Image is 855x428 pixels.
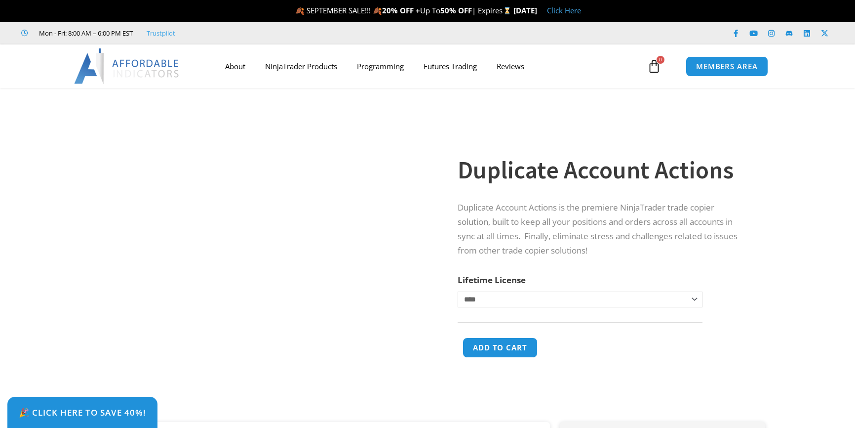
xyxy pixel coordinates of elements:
a: Futures Trading [414,55,487,78]
span: 0 [657,56,664,64]
span: 🍂 SEPTEMBER SALE!!! 🍂 Up To | Expires [295,5,513,15]
span: MEMBERS AREA [696,63,758,70]
span: 🎉 Click Here to save 40%! [19,408,146,417]
p: Duplicate Account Actions is the premiere NinjaTrader trade copier solution, built to keep all yo... [458,201,746,258]
a: MEMBERS AREA [686,56,768,77]
h1: Duplicate Account Actions [458,153,746,187]
label: Lifetime License [458,274,526,286]
a: 🎉 Click Here to save 40%! [7,397,157,428]
a: NinjaTrader Products [255,55,347,78]
strong: 20% OFF + [382,5,420,15]
a: About [215,55,255,78]
span: Mon - Fri: 8:00 AM – 6:00 PM EST [37,27,133,39]
strong: [DATE] [513,5,537,15]
button: Add to cart [463,338,538,358]
nav: Menu [215,55,645,78]
a: Programming [347,55,414,78]
strong: 50% OFF [440,5,472,15]
img: LogoAI | Affordable Indicators – NinjaTrader [74,48,180,84]
a: Reviews [487,55,534,78]
a: 0 [632,52,676,81]
a: Click Here [547,5,581,15]
a: Trustpilot [147,27,175,39]
img: ⌛ [504,7,511,14]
